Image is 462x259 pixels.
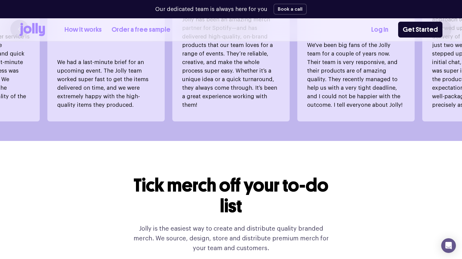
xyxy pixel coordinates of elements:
[182,15,280,109] p: Jolly has been an amazing merch partner for Spotify—and has delivered high-quality, on-brand prod...
[273,4,307,15] button: Book a call
[57,58,155,109] p: We had a last-minute brief for an upcoming event. The Jolly team worked super fast to get the ite...
[371,25,388,35] a: Log In
[112,25,170,35] a: Order a free sample
[307,41,405,109] p: We've been big fans of the Jolly team for a couple of years now. Their team is very responsive, a...
[398,22,442,38] a: Get Started
[128,224,334,253] p: Jolly is the easiest way to create and distribute quality branded merch. We source, design, store...
[155,5,267,13] p: Our dedicated team is always here for you
[128,175,334,217] h2: Tick merch off your to-do list
[64,25,102,35] a: How it works
[441,238,456,253] div: Open Intercom Messenger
